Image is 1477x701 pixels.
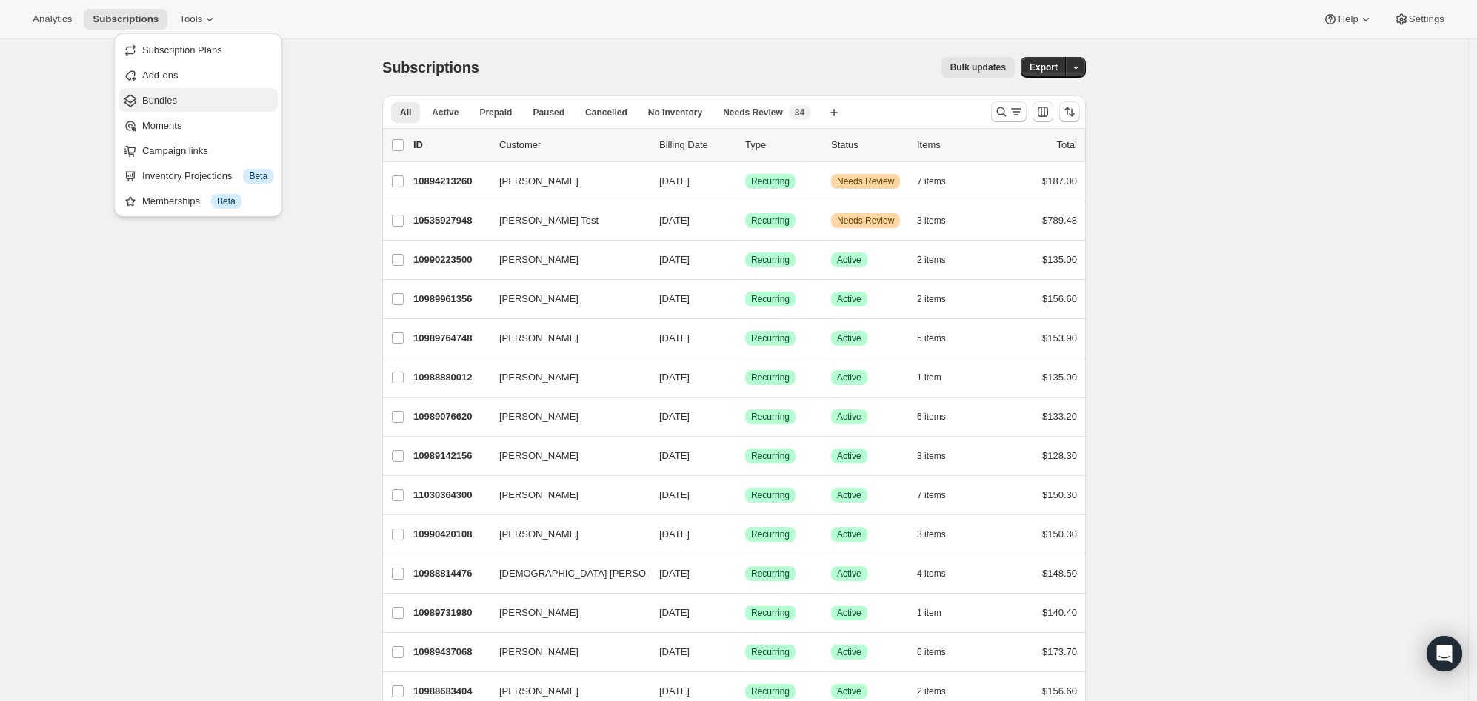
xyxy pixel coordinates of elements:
[917,328,962,349] button: 5 items
[917,485,962,506] button: 7 items
[413,174,487,189] p: 10894213260
[413,485,1077,506] div: 11030364300[PERSON_NAME][DATE]SuccessRecurringSuccessActive7 items$150.30
[413,603,1077,623] div: 10989731980[PERSON_NAME][DATE]SuccessRecurringSuccessActive1 item$140.40
[490,523,639,546] button: [PERSON_NAME]
[142,194,273,209] div: Memberships
[822,102,846,123] button: Create new view
[1042,175,1077,187] span: $187.00
[837,254,861,266] span: Active
[1427,636,1462,671] div: Open Intercom Messenger
[1042,293,1077,304] span: $156.60
[170,9,226,30] button: Tools
[659,138,733,152] p: Billing Date
[751,646,790,658] span: Recurring
[1338,13,1358,25] span: Help
[917,289,962,309] button: 2 items
[1042,254,1077,265] span: $135.00
[751,372,790,383] span: Recurring
[490,405,639,429] button: [PERSON_NAME]
[490,444,639,468] button: [PERSON_NAME]
[1042,685,1077,697] span: $156.60
[917,171,962,192] button: 7 items
[917,332,946,344] span: 5 items
[837,332,861,344] span: Active
[499,488,579,503] span: [PERSON_NAME]
[751,685,790,697] span: Recurring
[413,563,1077,584] div: 10988814476[DEMOGRAPHIC_DATA] [PERSON_NAME][DATE]SuccessRecurringSuccessActive4 items$148.50
[745,138,819,152] div: Type
[659,332,690,343] span: [DATE]
[917,138,991,152] div: Items
[941,57,1015,78] button: Bulk updates
[413,409,487,424] p: 10989076620
[499,409,579,424] span: [PERSON_NAME]
[837,607,861,619] span: Active
[499,684,579,699] span: [PERSON_NAME]
[119,164,278,187] button: Inventory Projections
[413,331,487,346] p: 10989764748
[490,326,639,350] button: [PERSON_NAME]
[413,642,1077,663] div: 10989437068[PERSON_NAME][DATE]SuccessRecurringSuccessActive6 items$173.70
[917,603,958,623] button: 1 item
[142,44,222,56] span: Subscription Plans
[499,252,579,267] span: [PERSON_NAME]
[119,189,278,212] button: Memberships
[837,215,894,227] span: Needs Review
[837,450,861,462] span: Active
[917,646,946,658] span: 6 items
[1042,568,1077,579] span: $148.50
[1021,57,1067,78] button: Export
[917,446,962,466] button: 3 items
[413,328,1077,349] div: 10989764748[PERSON_NAME][DATE]SuccessRecurringSuccessActive5 items$153.90
[659,215,690,226] span: [DATE]
[585,107,627,118] span: Cancelled
[837,529,861,540] span: Active
[413,684,487,699] p: 10988683404
[1042,411,1077,422] span: $133.20
[413,370,487,385] p: 10988880012
[751,215,790,227] span: Recurring
[413,138,1077,152] div: IDCustomerBilling DateTypeStatusItemsTotal
[659,685,690,697] span: [DATE]
[490,483,639,507] button: [PERSON_NAME]
[490,366,639,389] button: [PERSON_NAME]
[142,145,208,156] span: Campaign links
[751,254,790,266] span: Recurring
[751,529,790,540] span: Recurring
[659,450,690,461] span: [DATE]
[490,640,639,664] button: [PERSON_NAME]
[499,213,599,228] span: [PERSON_NAME] Test
[84,9,167,30] button: Subscriptions
[119,88,278,112] button: Bundles
[837,372,861,383] span: Active
[917,372,941,383] span: 1 item
[831,138,905,152] p: Status
[490,601,639,625] button: [PERSON_NAME]
[499,138,647,152] p: Customer
[1409,13,1444,25] span: Settings
[1059,101,1080,122] button: Sort the results
[917,411,946,423] span: 6 items
[751,489,790,501] span: Recurring
[917,249,962,270] button: 2 items
[917,406,962,427] button: 6 items
[917,607,941,619] span: 1 item
[1042,646,1077,657] span: $173.70
[413,289,1077,309] div: 10989961356[PERSON_NAME][DATE]SuccessRecurringSuccessActive2 items$156.60
[142,95,177,106] span: Bundles
[499,566,689,581] span: [DEMOGRAPHIC_DATA] [PERSON_NAME]
[413,213,487,228] p: 10535927948
[413,527,487,542] p: 10990420108
[490,562,639,586] button: [DEMOGRAPHIC_DATA] [PERSON_NAME]
[413,446,1077,466] div: 10989142156[PERSON_NAME][DATE]SuccessRecurringSuccessActive3 items$128.30
[413,210,1077,231] div: 10535927948[PERSON_NAME] Test[DATE]SuccessRecurringWarningNeeds Review3 items$789.48
[917,529,946,540] span: 3 items
[795,107,804,118] span: 34
[413,566,487,581] p: 10988814476
[837,685,861,697] span: Active
[413,138,487,152] p: ID
[249,170,267,182] span: Beta
[1042,450,1077,461] span: $128.30
[413,252,487,267] p: 10990223500
[119,38,278,61] button: Subscription Plans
